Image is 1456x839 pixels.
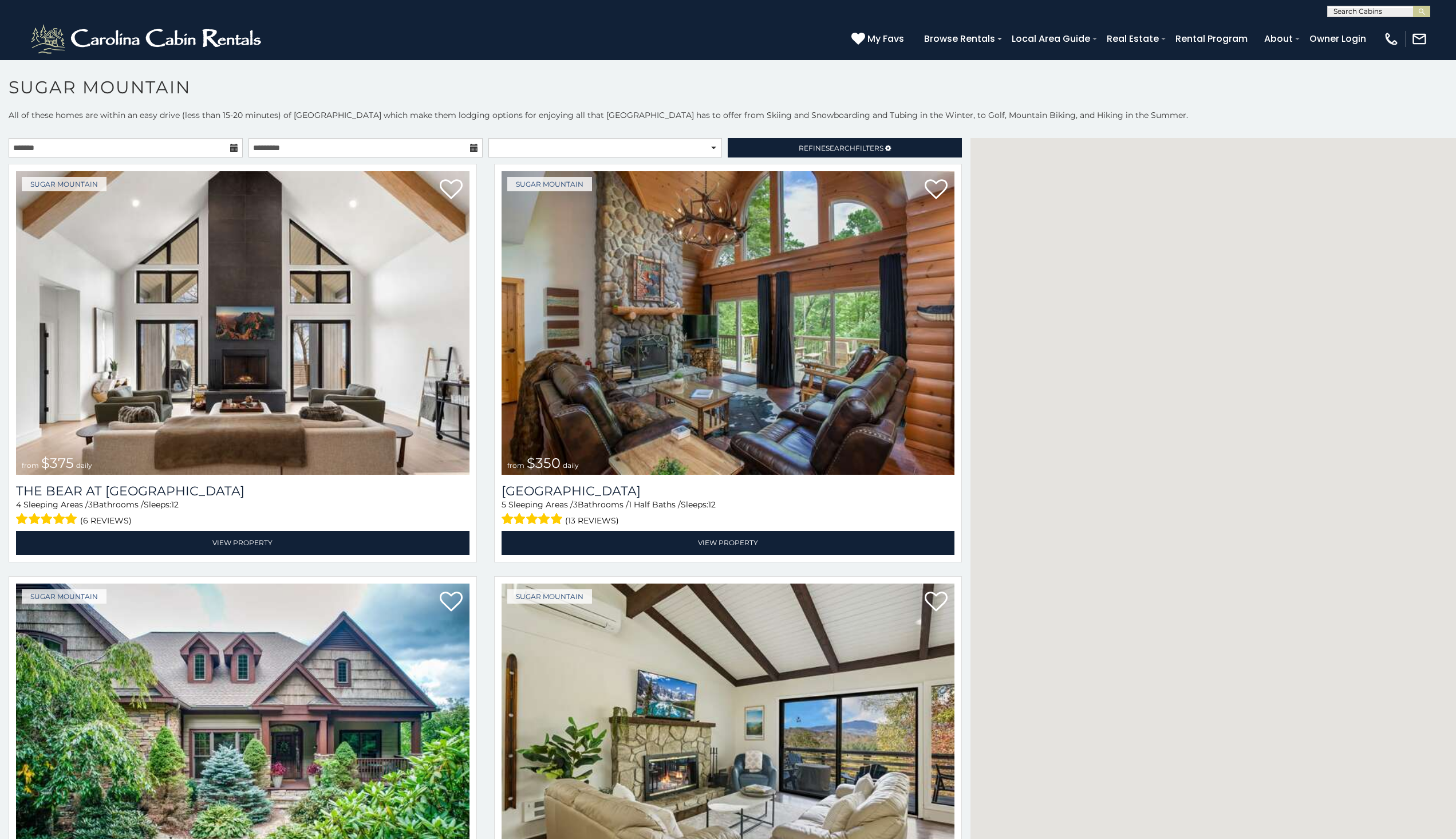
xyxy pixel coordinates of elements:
span: daily [76,461,92,470]
a: Real Estate [1101,29,1165,49]
a: Sugar Mountain [22,177,106,191]
div: Sleeping Areas / Bathrooms / Sleeps: [502,499,955,528]
a: Add to favorites [925,178,948,202]
img: phone-regular-white.png [1383,31,1399,47]
img: Grouse Moor Lodge [502,171,955,475]
img: mail-regular-white.png [1411,31,1427,47]
a: Add to favorites [925,590,948,615]
span: daily [563,461,579,470]
a: Grouse Moor Lodge from $350 daily [502,171,955,475]
a: Owner Login [1304,29,1372,49]
span: 1 Half Baths / [629,499,681,510]
span: (6 reviews) [80,513,132,528]
a: About [1258,29,1299,49]
h3: The Bear At Sugar Mountain [16,483,469,499]
span: My Favs [867,31,904,46]
a: Sugar Mountain [507,177,592,191]
span: Search [826,144,855,152]
a: Browse Rentals [918,29,1001,49]
span: 4 [16,499,21,510]
a: My Favs [851,31,907,46]
span: 3 [88,499,93,510]
a: The Bear At Sugar Mountain from $375 daily [16,171,469,475]
span: 12 [171,499,179,510]
span: from [507,461,524,470]
span: from [22,461,39,470]
a: Add to favorites [440,590,463,615]
span: (13 reviews) [565,513,619,528]
span: 12 [708,499,716,510]
span: $350 [527,455,561,471]
a: [GEOGRAPHIC_DATA] [502,483,955,499]
span: Refine Filters [799,144,883,152]
a: Sugar Mountain [507,589,592,604]
a: View Property [502,531,955,554]
span: $375 [41,455,74,471]
img: The Bear At Sugar Mountain [16,171,469,475]
a: Local Area Guide [1006,29,1096,49]
a: View Property [16,531,469,554]
img: White-1-2.png [29,22,266,56]
a: RefineSearchFilters [728,138,962,157]
a: The Bear At [GEOGRAPHIC_DATA] [16,483,469,499]
a: Add to favorites [440,178,463,202]
a: Rental Program [1170,29,1253,49]
span: 3 [573,499,578,510]
div: Sleeping Areas / Bathrooms / Sleeps: [16,499,469,528]
h3: Grouse Moor Lodge [502,483,955,499]
span: 5 [502,499,506,510]
a: Sugar Mountain [22,589,106,604]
